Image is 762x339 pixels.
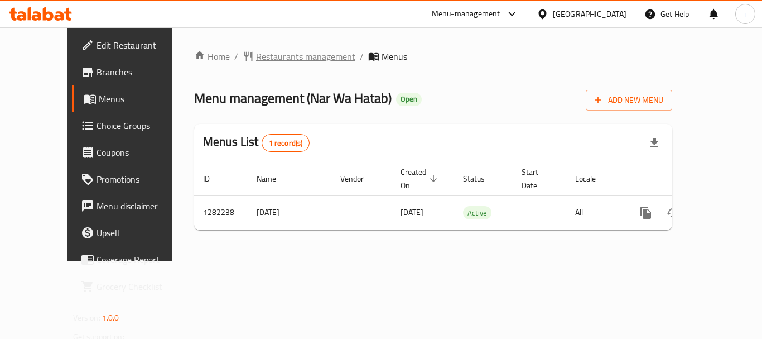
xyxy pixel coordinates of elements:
[203,133,310,152] h2: Menus List
[72,112,195,139] a: Choice Groups
[194,50,672,63] nav: breadcrumb
[522,165,553,192] span: Start Date
[72,32,195,59] a: Edit Restaurant
[97,39,186,52] span: Edit Restaurant
[97,226,186,240] span: Upsell
[203,172,224,185] span: ID
[513,195,566,230] td: -
[566,195,624,230] td: All
[194,85,392,111] span: Menu management ( Nar Wa Hatab )
[463,172,499,185] span: Status
[97,65,186,79] span: Branches
[72,273,195,300] a: Grocery Checklist
[382,50,407,63] span: Menus
[396,94,422,104] span: Open
[72,193,195,219] a: Menu disclaimer
[340,172,378,185] span: Vendor
[744,8,746,20] span: i
[194,195,248,230] td: 1282238
[256,50,355,63] span: Restaurants management
[262,134,310,152] div: Total records count
[248,195,331,230] td: [DATE]
[97,119,186,132] span: Choice Groups
[257,172,291,185] span: Name
[72,85,195,112] a: Menus
[396,93,422,106] div: Open
[102,311,119,325] span: 1.0.0
[659,199,686,226] button: Change Status
[234,50,238,63] li: /
[432,7,500,21] div: Menu-management
[72,219,195,246] a: Upsell
[72,139,195,166] a: Coupons
[262,138,310,149] span: 1 record(s)
[553,8,626,20] div: [GEOGRAPHIC_DATA]
[586,90,672,111] button: Add New Menu
[72,59,195,85] a: Branches
[633,199,659,226] button: more
[72,246,195,273] a: Coverage Report
[99,92,186,106] span: Menus
[194,50,230,63] a: Home
[624,162,749,196] th: Actions
[595,93,663,107] span: Add New Menu
[641,130,668,156] div: Export file
[463,207,491,219] span: Active
[97,253,186,266] span: Coverage Report
[575,172,610,185] span: Locale
[72,166,195,193] a: Promotions
[360,50,364,63] li: /
[97,280,186,293] span: Grocery Checklist
[97,199,186,213] span: Menu disclaimer
[243,50,355,63] a: Restaurants management
[97,146,186,159] span: Coupons
[194,162,749,230] table: enhanced table
[401,165,441,192] span: Created On
[401,205,423,219] span: [DATE]
[73,311,100,325] span: Version:
[97,173,186,186] span: Promotions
